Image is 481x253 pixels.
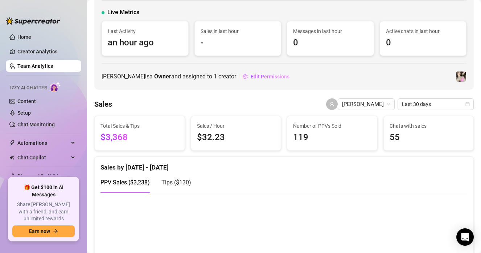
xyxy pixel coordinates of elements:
[17,173,66,179] a: Discover Viral Videos
[17,152,69,163] span: Chat Copilot
[293,131,371,144] span: 119
[108,36,182,50] span: an hour ago
[243,74,248,79] span: setting
[94,99,112,109] h4: Sales
[197,131,275,144] span: $32.23
[197,122,275,130] span: Sales / Hour
[100,179,150,186] span: PPV Sales ( $3,238 )
[17,110,31,116] a: Setup
[17,34,31,40] a: Home
[6,17,60,25] img: logo-BBDzfeDw.svg
[12,201,75,223] span: Share [PERSON_NAME] with a friend, and earn unlimited rewards
[161,179,191,186] span: Tips ( $130 )
[12,225,75,237] button: Earn nowarrow-right
[390,122,468,130] span: Chats with sales
[50,82,61,92] img: AI Chatter
[329,102,334,107] span: user
[456,72,466,82] img: Emily
[100,157,468,172] div: Sales by [DATE] - [DATE]
[465,102,470,106] span: calendar
[201,36,275,50] span: -
[17,122,55,127] a: Chat Monitoring
[107,8,139,17] span: Live Metrics
[251,74,289,79] span: Edit Permissions
[242,71,290,82] button: Edit Permissions
[386,36,461,50] span: 0
[402,99,469,110] span: Last 30 days
[102,72,236,81] span: [PERSON_NAME] is a and assigned to creator
[154,73,171,80] b: Owner
[17,63,53,69] a: Team Analytics
[100,131,179,144] span: $3,368
[108,27,182,35] span: Last Activity
[17,137,69,149] span: Automations
[9,140,15,146] span: thunderbolt
[12,184,75,198] span: 🎁 Get $100 in AI Messages
[293,27,368,35] span: Messages in last hour
[293,122,371,130] span: Number of PPVs Sold
[29,228,50,234] span: Earn now
[100,122,179,130] span: Total Sales & Tips
[17,98,36,104] a: Content
[17,46,75,57] a: Creator Analytics
[386,27,461,35] span: Active chats in last hour
[9,155,14,160] img: Chat Copilot
[53,229,58,234] span: arrow-right
[293,36,368,50] span: 0
[390,131,468,144] span: 55
[214,73,217,80] span: 1
[10,85,47,91] span: Izzy AI Chatter
[456,228,474,246] div: Open Intercom Messenger
[201,27,275,35] span: Sales in last hour
[342,99,390,110] span: lindsay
